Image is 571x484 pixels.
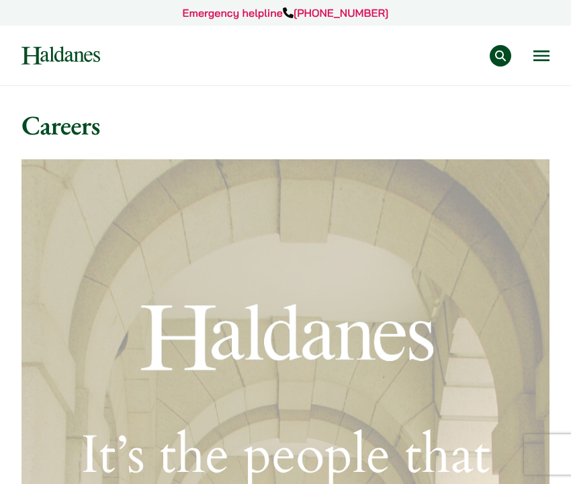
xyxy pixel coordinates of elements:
img: Logo of Haldanes [21,46,100,65]
h1: Careers [21,109,550,141]
button: Search [490,45,511,67]
a: Emergency helpline[PHONE_NUMBER] [183,6,389,19]
button: Open menu [533,50,550,61]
